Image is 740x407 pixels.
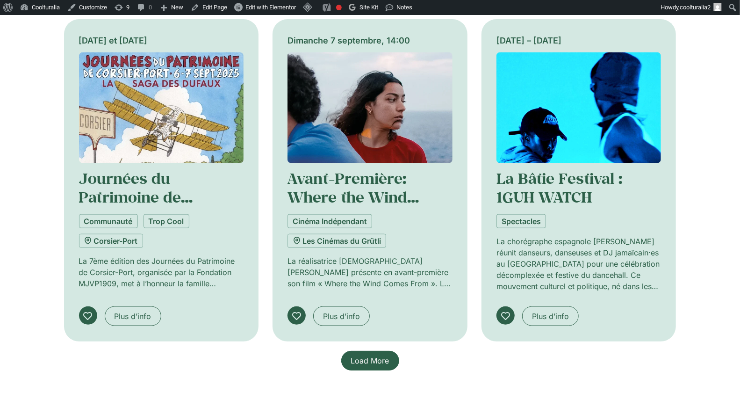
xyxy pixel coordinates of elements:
[496,168,622,207] a: La Bâtie Festival : 1GUH WATCH
[287,255,453,289] p: La réalisatrice [DEMOGRAPHIC_DATA] [PERSON_NAME] présente en avant-première son film « Where the ...
[245,4,296,11] span: Edit with Elementor
[341,351,399,371] a: Load More
[313,306,370,326] a: Plus d’info
[522,306,579,326] a: Plus d’info
[496,52,661,163] img: Coolturalia - Dynamic Legends, Happy Feet, Miss Rose, DJ Pappi, eye juice, Shanky Equanoxx, Tamar...
[680,4,711,11] span: coolturalia2
[496,34,661,47] div: [DATE] – [DATE]
[287,34,453,47] div: Dimanche 7 septembre, 14:00
[496,214,546,228] a: Spectacles
[79,255,244,289] p: La 7ème édition des Journées du Patrimoine de Corsier-Port, organisée par la Fondation MJVP1909, ...
[79,214,138,228] a: Communauté
[359,4,378,11] span: Site Kit
[79,234,143,248] a: Corsier-Port
[323,311,360,322] span: Plus d’info
[105,306,161,326] a: Plus d’info
[336,5,342,10] div: Needs improvement
[496,236,661,292] p: La chorégraphe espagnole [PERSON_NAME] réunit danseurs, danseuses et DJ jamaïcain·es au [GEOGRAPH...
[287,214,372,228] a: Cinéma Indépendant
[79,34,244,47] div: [DATE] et [DATE]
[351,355,389,366] span: Load More
[144,214,189,228] a: Trop Cool
[532,311,569,322] span: Plus d’info
[115,311,151,322] span: Plus d’info
[79,168,193,226] a: Journées du Patrimoine de Corsier-Port
[287,234,386,248] a: Les Cinémas du Grütli
[287,168,432,245] a: Avant-Première: Where the Wind Comes From (2025) de [PERSON_NAME]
